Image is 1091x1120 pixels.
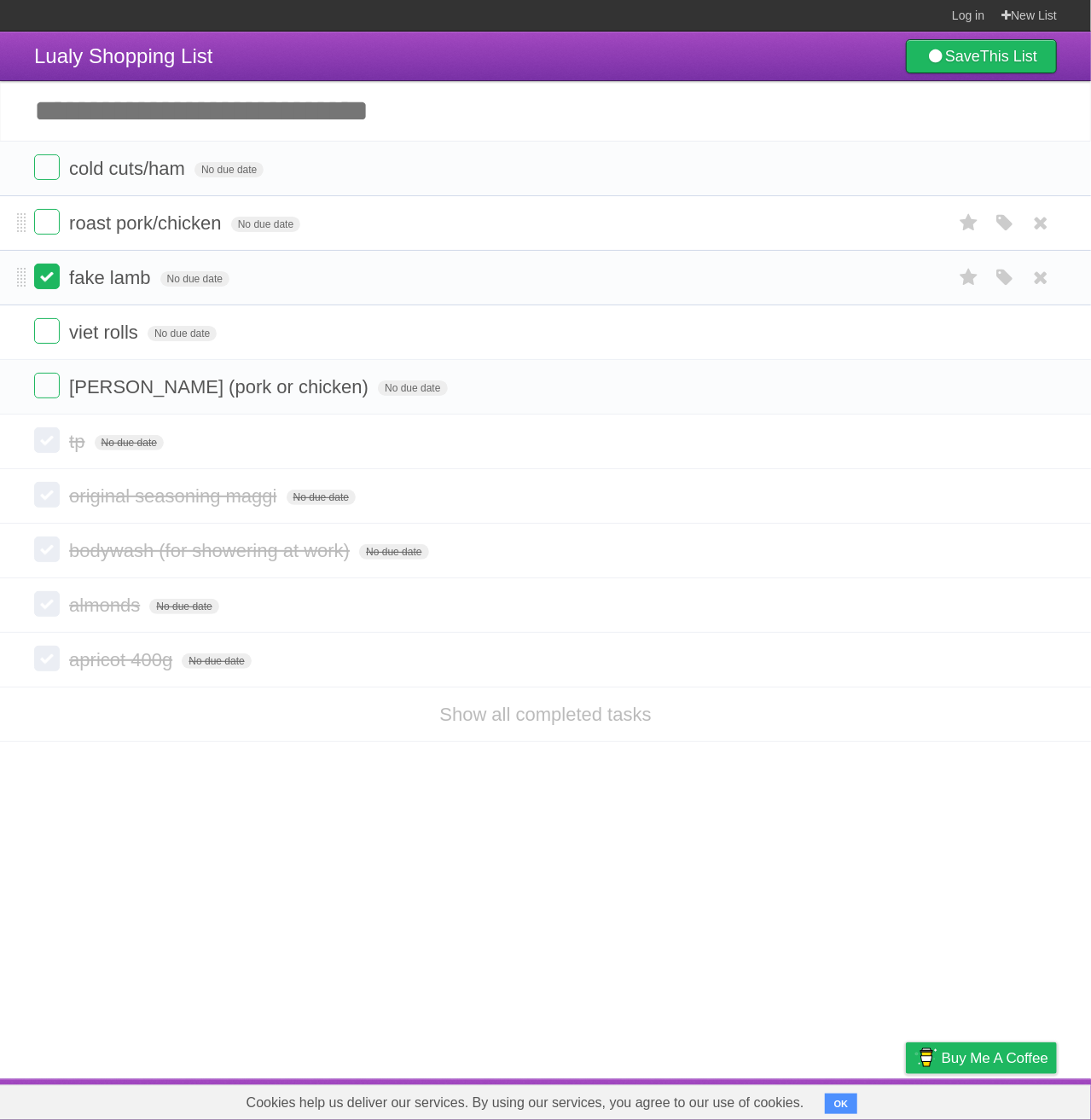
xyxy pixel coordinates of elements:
[359,544,428,560] span: No due date
[148,326,217,341] span: No due date
[69,212,226,234] span: roast pork/chicken
[34,44,212,67] span: Lualy Shopping List
[69,322,142,343] span: viet rolls
[69,431,89,452] span: tp
[378,380,447,396] span: No due date
[194,162,264,177] span: No due date
[95,435,164,450] span: No due date
[34,537,60,562] label: Done
[69,540,354,561] span: bodywash (for showering at work)
[825,1094,858,1114] button: OK
[34,646,60,671] label: Done
[34,209,60,235] label: Done
[34,154,60,180] label: Done
[69,485,281,507] span: original seasoning maggi
[980,48,1037,65] b: This List
[34,373,60,398] label: Done
[679,1083,715,1116] a: About
[160,271,229,287] span: No due date
[34,427,60,453] label: Done
[439,704,651,725] a: Show all completed tasks
[906,1042,1057,1074] a: Buy me a coffee
[34,264,60,289] label: Done
[884,1083,928,1116] a: Privacy
[149,599,218,614] span: No due date
[906,39,1057,73] a: SaveThis List
[826,1083,863,1116] a: Terms
[69,649,177,670] span: apricot 400g
[69,376,373,398] span: [PERSON_NAME] (pork or chicken)
[953,264,985,292] label: Star task
[287,490,356,505] span: No due date
[942,1043,1048,1073] span: Buy me a coffee
[914,1043,937,1072] img: Buy me a coffee
[69,595,144,616] span: almonds
[34,482,60,508] label: Done
[231,217,300,232] span: No due date
[34,591,60,617] label: Done
[229,1086,821,1120] span: Cookies help us deliver our services. By using our services, you agree to our use of cookies.
[735,1083,804,1116] a: Developers
[34,318,60,344] label: Done
[953,209,985,237] label: Star task
[69,158,189,179] span: cold cuts/ham
[69,267,154,288] span: fake lamb
[949,1083,1057,1116] a: Suggest a feature
[182,653,251,669] span: No due date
